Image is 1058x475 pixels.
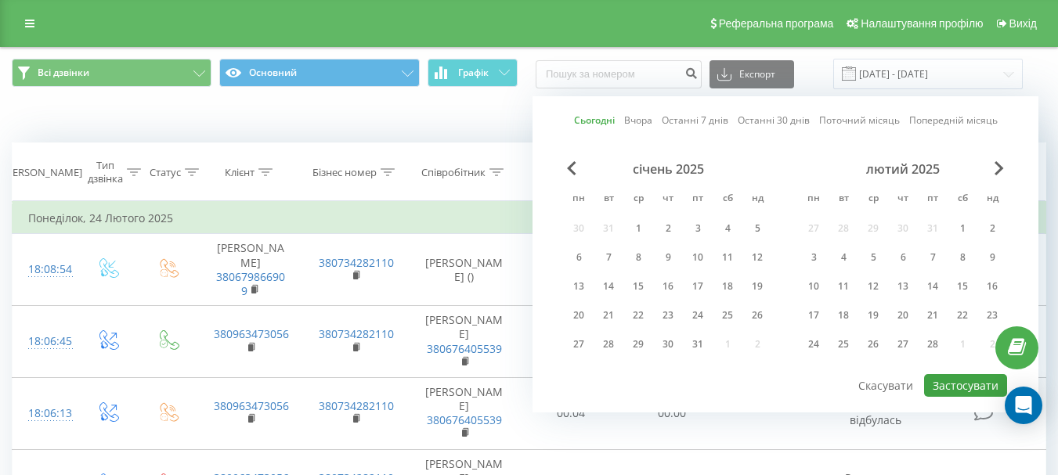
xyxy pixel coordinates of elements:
[952,247,973,268] div: 8
[564,304,594,327] div: пн 20 січ 2025 р.
[658,218,678,239] div: 2
[832,188,855,211] abbr: вівторок
[564,275,594,298] div: пн 13 січ 2025 р.
[819,113,900,128] a: Поточний місяць
[742,217,772,240] div: нд 5 січ 2025 р.
[952,305,973,326] div: 22
[948,246,977,269] div: сб 8 лют 2025 р.
[623,333,653,356] div: ср 29 січ 2025 р.
[829,246,858,269] div: вт 4 лют 2025 р.
[598,334,619,354] div: 28
[683,275,713,298] div: пт 17 січ 2025 р.
[833,334,854,354] div: 25
[688,305,708,326] div: 24
[713,246,742,269] div: сб 11 січ 2025 р.
[28,254,61,285] div: 18:08:54
[977,246,1007,269] div: нд 9 лют 2025 р.
[564,333,594,356] div: пн 27 січ 2025 р.
[598,305,619,326] div: 21
[653,217,683,240] div: чт 2 січ 2025 р.
[312,166,377,179] div: Бізнес номер
[803,276,824,297] div: 10
[802,188,825,211] abbr: понеділок
[597,188,620,211] abbr: вівторок
[521,234,622,306] td: 00:02
[628,218,648,239] div: 1
[574,113,615,128] a: Сьогодні
[799,333,829,356] div: пн 24 лют 2025 р.
[594,275,623,298] div: вт 14 січ 2025 р.
[863,334,883,354] div: 26
[951,188,974,211] abbr: субота
[623,304,653,327] div: ср 22 січ 2025 р.
[569,305,589,326] div: 20
[421,166,486,179] div: Співробітник
[850,374,922,397] button: Скасувати
[88,159,123,185] div: Тип дзвінка
[653,275,683,298] div: чт 16 січ 2025 р.
[408,306,521,378] td: [PERSON_NAME]
[598,247,619,268] div: 7
[746,188,769,211] abbr: неділя
[628,334,648,354] div: 29
[319,398,394,413] a: 380734282110
[521,377,622,449] td: 00:04
[622,377,723,449] td: 00:00
[799,304,829,327] div: пн 17 лют 2025 р.
[624,113,652,128] a: Вчора
[948,217,977,240] div: сб 1 лют 2025 р.
[683,217,713,240] div: пт 3 січ 2025 р.
[686,188,710,211] abbr: п’ятниця
[742,275,772,298] div: нд 19 січ 2025 р.
[863,276,883,297] div: 12
[623,217,653,240] div: ср 1 січ 2025 р.
[803,305,824,326] div: 17
[891,188,915,211] abbr: четвер
[408,377,521,449] td: [PERSON_NAME]
[833,305,854,326] div: 18
[688,334,708,354] div: 31
[717,247,738,268] div: 11
[594,333,623,356] div: вт 28 січ 2025 р.
[918,275,948,298] div: пт 14 лют 2025 р.
[656,188,680,211] abbr: четвер
[428,59,518,87] button: Графік
[923,276,943,297] div: 14
[536,60,702,88] input: Пошук за номером
[458,67,489,78] span: Графік
[521,306,622,378] td: 00:11
[858,246,888,269] div: ср 5 лют 2025 р.
[623,246,653,269] div: ср 8 січ 2025 р.
[742,246,772,269] div: нд 12 січ 2025 р.
[653,304,683,327] div: чт 23 січ 2025 р.
[623,275,653,298] div: ср 15 січ 2025 р.
[888,304,918,327] div: чт 20 лют 2025 р.
[893,247,913,268] div: 6
[628,305,648,326] div: 22
[319,326,394,341] a: 380734282110
[829,333,858,356] div: вт 25 лют 2025 р.
[799,161,1007,177] div: лютий 2025
[28,326,61,357] div: 18:06:45
[1005,387,1042,424] div: Open Intercom Messenger
[747,247,767,268] div: 12
[863,247,883,268] div: 5
[658,305,678,326] div: 23
[626,188,650,211] abbr: середа
[683,246,713,269] div: пт 10 січ 2025 р.
[594,246,623,269] div: вт 7 січ 2025 р.
[747,218,767,239] div: 5
[658,334,678,354] div: 30
[658,247,678,268] div: 9
[594,304,623,327] div: вт 21 січ 2025 р.
[948,275,977,298] div: сб 15 лют 2025 р.
[738,113,810,128] a: Останні 30 днів
[995,161,1004,175] span: Next Month
[888,275,918,298] div: чт 13 лют 2025 р.
[408,234,521,306] td: [PERSON_NAME] ()
[38,67,89,79] span: Всі дзвінки
[799,246,829,269] div: пн 3 лют 2025 р.
[427,412,502,427] a: 380676405539
[12,59,211,87] button: Всі дзвінки
[924,374,1007,397] button: Застосувати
